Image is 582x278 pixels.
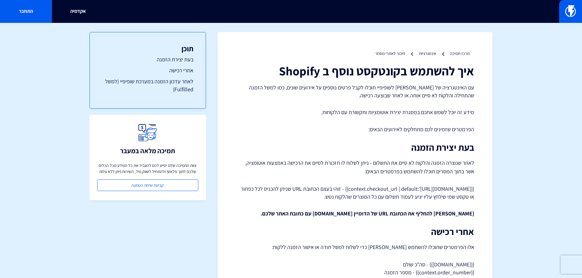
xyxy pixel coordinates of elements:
[375,51,405,56] a: חיבור לאתרי מסחר
[236,159,474,176] p: לאחר שנוצרה הזמנה והלקוח לא סיים את התשלום - ניתן לשלוח לו תזכורת לסיים את הרכישה באמצעות אוטומצי...
[236,64,474,78] h1: איך להשתמש בקונטקסט נוסף ב Shopify
[102,45,193,52] h3: תוכן
[419,51,436,56] a: אינטגרציות
[236,185,474,200] p: {{context.checkout_url | default:'[URL][DOMAIN_NAME]}} - זוהי בעצם הכתובת URL שניתן להכניס לכל כפ...
[102,56,193,63] a: בעת יצירת הזמנה
[102,78,193,93] a: לאחר עדכון הזמנה במערכת שופיפיי (למשל Fulfilled)
[102,67,193,74] a: אחרי רכישה
[97,162,198,175] p: צוות התמיכה שלנו יסייע לכם להעביר את כל המידע מכל הכלים שלכם לתוך פלאשי ולהתחיל לשווק מיד, השירות...
[154,5,429,19] input: חיפוש מהיר...
[450,51,470,56] a: מרכז תמיכה
[97,179,198,191] a: קביעת שיחת הטמעה
[236,143,474,153] h2: בעת יצירת הזמנה
[261,210,474,217] strong: [PERSON_NAME] להחליף את הכתובת URL של הדומיין [DOMAIN_NAME] עם כתובת האתר שלכם.
[236,108,474,116] p: מידע זה יוכל לשמש אתכם במסגרת יצירת אוטומציות ותקשורת עם הלקוחות.
[236,125,474,133] p: הפרמטרים שזמינים לכם מתחלקים לאירועים הבאים:
[236,243,474,251] p: אלו הפרמטרים שתוכלו להשתמש [PERSON_NAME] כדי לשלוח למשל תודה או אישור הזמנה ללקוח:
[236,227,474,237] h2: אחרי רכישה
[120,147,175,154] h3: תמיכה מלאה במעבר
[236,84,474,99] p: עם האינטגרציה של [PERSON_NAME] לשופיפיי תוכלו לקבל פרטים נוספים על אירועים שונים, כמו למשל הזמנה ...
